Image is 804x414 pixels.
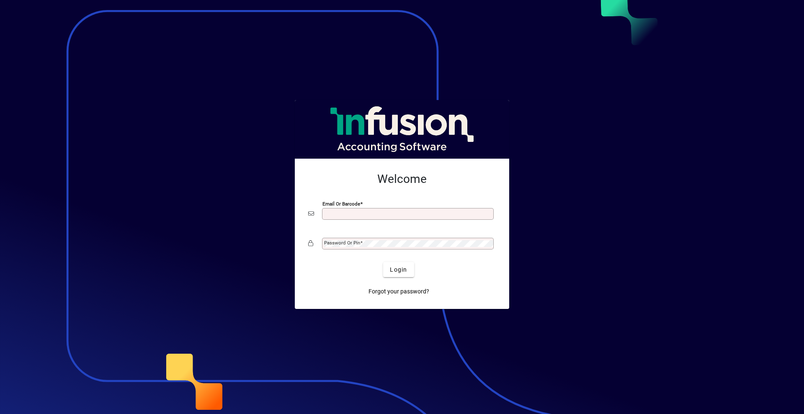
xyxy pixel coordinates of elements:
[365,284,433,299] a: Forgot your password?
[324,240,360,246] mat-label: Password or Pin
[383,262,414,277] button: Login
[368,287,429,296] span: Forgot your password?
[390,265,407,274] span: Login
[308,172,496,186] h2: Welcome
[322,201,360,207] mat-label: Email or Barcode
